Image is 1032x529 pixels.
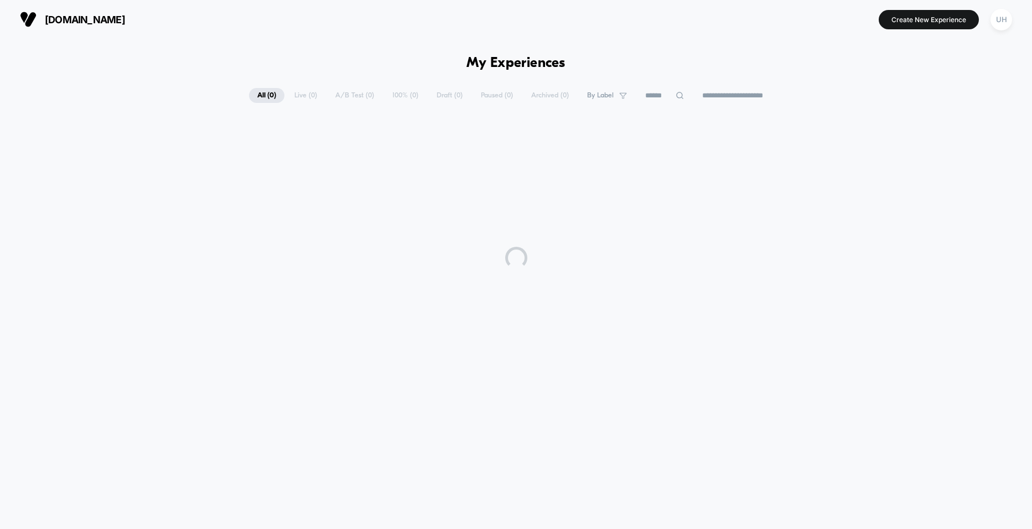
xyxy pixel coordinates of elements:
button: Create New Experience [879,10,979,29]
span: [DOMAIN_NAME] [45,14,125,25]
h1: My Experiences [466,55,566,71]
div: UH [990,9,1012,30]
span: By Label [587,91,614,100]
button: [DOMAIN_NAME] [17,11,128,28]
img: Visually logo [20,11,37,28]
button: UH [987,8,1015,31]
span: All ( 0 ) [249,88,284,103]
